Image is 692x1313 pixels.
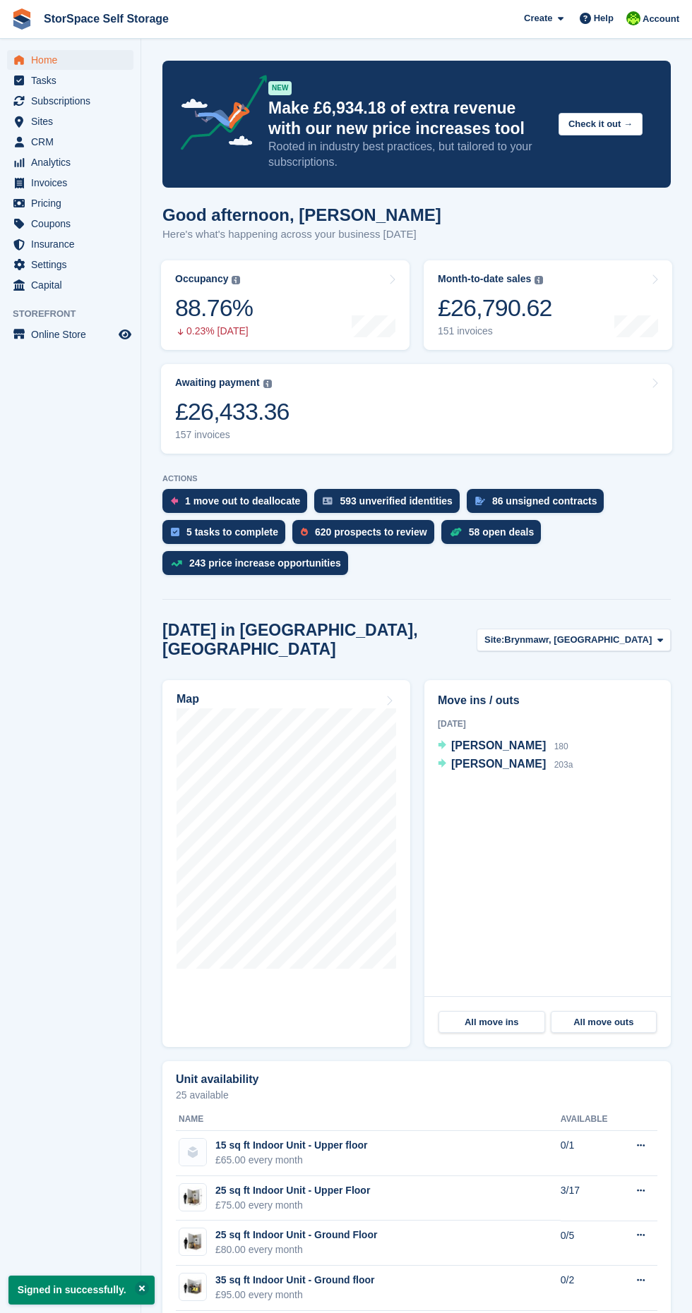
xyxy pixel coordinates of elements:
span: Brynmawr, [GEOGRAPHIC_DATA] [504,633,652,647]
img: icon-info-grey-7440780725fd019a000dd9b08b2336e03edf1995a4989e88bcd33f0948082b44.svg [232,276,240,284]
span: Sites [31,111,116,131]
img: icon-info-grey-7440780725fd019a000dd9b08b2336e03edf1995a4989e88bcd33f0948082b44.svg [535,276,543,284]
a: menu [7,152,133,172]
div: 157 invoices [175,429,290,441]
p: Make £6,934.18 of extra revenue with our new price increases tool [268,98,547,139]
a: menu [7,71,133,90]
div: 1 move out to deallocate [185,495,300,507]
a: [PERSON_NAME] 180 [438,737,568,756]
span: Storefront [13,307,141,321]
a: 243 price increase opportunities [162,551,355,582]
a: Preview store [117,326,133,343]
img: paul catt [626,11,640,25]
div: NEW [268,81,292,95]
img: price_increase_opportunities-93ffe204e8149a01c8c9dc8f82e8f89637d9d84a8eef4429ea346261dce0b2c0.svg [171,560,182,567]
img: stora-icon-8386f47178a22dfd0bd8f6a31ec36ba5ce8667c1dd55bd0f319d3a0aa187defe.svg [11,8,32,30]
img: icon-info-grey-7440780725fd019a000dd9b08b2336e03edf1995a4989e88bcd33f0948082b44.svg [263,380,272,388]
div: 58 open deals [469,526,535,538]
img: task-75834270c22a3079a89374b754ae025e5fb1db73e45f91037f5363f120a921f8.svg [171,528,179,536]
a: menu [7,275,133,295]
a: menu [7,111,133,131]
div: 620 prospects to review [315,526,427,538]
div: 5 tasks to complete [186,526,278,538]
h2: [DATE] in [GEOGRAPHIC_DATA], [GEOGRAPHIC_DATA] [162,621,477,659]
a: menu [7,255,133,274]
a: [PERSON_NAME] 203a [438,756,573,774]
img: deal-1b604bf984904fb50ccaf53a9ad4b4a5d6e5aea283cecdc64d6e3604feb123c2.svg [450,527,462,537]
a: Occupancy 88.76% 0.23% [DATE] [161,260,410,350]
a: All move outs [551,1011,657,1034]
div: Awaiting payment [175,377,260,389]
button: Check it out → [559,113,643,136]
span: Invoices [31,173,116,193]
a: 58 open deals [441,520,549,551]
img: 25-sqft-unit.jpg [179,1232,206,1252]
div: 35 sq ft Indoor Unit - Ground floor [215,1273,375,1288]
div: Occupancy [175,273,228,285]
a: menu [7,193,133,213]
a: menu [7,325,133,344]
div: 25 sq ft Indoor Unit - Ground Floor [215,1228,377,1242]
h2: Map [177,693,199,706]
td: 0/5 [561,1221,620,1266]
span: Home [31,50,116,70]
img: 25.jpg [179,1187,206,1207]
h2: Unit availability [176,1073,258,1086]
div: 243 price increase opportunities [189,557,341,569]
img: prospect-51fa495bee0391a8d652442698ab0144808aea92771e9ea1ae160a38d050c398.svg [301,528,308,536]
a: menu [7,132,133,152]
span: Analytics [31,152,116,172]
h1: Good afternoon, [PERSON_NAME] [162,205,441,224]
span: Create [524,11,552,25]
span: [PERSON_NAME] [451,739,546,751]
a: 593 unverified identities [314,489,467,520]
img: verify_identity-adf6edd0f0f0b5bbfe63781bf79b02c33cf7c696d77639b501bdc392416b5a36.svg [323,497,333,505]
th: Name [176,1108,561,1131]
span: Help [594,11,614,25]
div: 88.76% [175,294,253,322]
a: 5 tasks to complete [162,520,292,551]
div: £75.00 every month [215,1198,370,1213]
span: Subscriptions [31,91,116,111]
span: 203a [554,760,573,770]
button: Site: Brynmawr, [GEOGRAPHIC_DATA] [477,629,671,652]
a: menu [7,234,133,254]
span: Settings [31,255,116,274]
td: 0/2 [561,1266,620,1311]
img: price-adjustments-announcement-icon-8257ccfd72463d97f412b2fc003d46551f7dbcb40ab6d574587a9cd5c0d94... [169,75,268,155]
p: 25 available [176,1090,657,1100]
div: £26,433.36 [175,397,290,426]
a: menu [7,91,133,111]
a: menu [7,173,133,193]
div: £65.00 every month [215,1153,367,1168]
div: 25 sq ft Indoor Unit - Upper Floor [215,1183,370,1198]
td: 3/17 [561,1176,620,1221]
span: 180 [554,742,568,751]
a: 1 move out to deallocate [162,489,314,520]
a: 86 unsigned contracts [467,489,612,520]
span: Online Store [31,325,116,344]
div: Month-to-date sales [438,273,531,285]
div: £80.00 every month [215,1242,377,1257]
span: Insurance [31,234,116,254]
a: Awaiting payment £26,433.36 157 invoices [161,364,672,454]
img: blank-unit-type-icon-ffbac7b88ba66c5e286b0e438baccc4b9c83835d4c34f86887a83fc20ec27e7b.svg [179,1139,206,1166]
span: Site: [484,633,504,647]
a: menu [7,214,133,234]
span: Account [643,12,679,26]
a: menu [7,50,133,70]
a: Month-to-date sales £26,790.62 151 invoices [424,260,672,350]
a: All move ins [439,1011,545,1034]
div: [DATE] [438,718,657,730]
div: 593 unverified identities [340,495,453,507]
span: [PERSON_NAME] [451,758,546,770]
span: Pricing [31,193,116,213]
p: Signed in successfully. [8,1276,155,1305]
img: 35-sqft-unit.jpg [179,1277,206,1297]
p: Here's what's happening across your business [DATE] [162,226,441,243]
div: £95.00 every month [215,1288,375,1302]
th: Available [561,1108,620,1131]
a: 620 prospects to review [292,520,441,551]
a: Map [162,680,410,1047]
p: Rooted in industry best practices, but tailored to your subscriptions. [268,139,547,170]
